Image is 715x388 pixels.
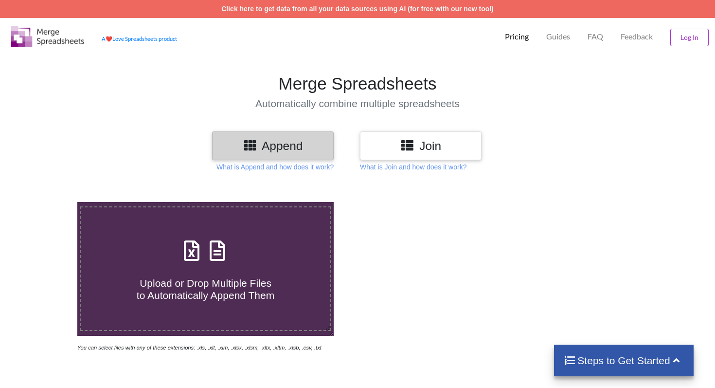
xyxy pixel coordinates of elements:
h3: Append [219,139,326,153]
i: You can select files with any of these extensions: .xls, .xlt, .xlm, .xlsx, .xlsm, .xltx, .xltm, ... [77,345,322,351]
h3: Join [367,139,474,153]
a: Click here to get data from all your data sources using AI (for free with our new tool) [221,5,494,13]
p: What is Join and how does it work? [360,162,466,172]
h4: Steps to Get Started [564,354,684,367]
span: heart [106,36,112,42]
a: AheartLove Spreadsheets product [102,36,177,42]
span: Upload or Drop Multiple Files to Automatically Append Them [137,277,274,301]
p: FAQ [588,32,603,42]
span: Feedback [621,33,653,40]
p: Pricing [505,32,529,42]
img: Logo.png [11,26,84,47]
p: What is Append and how does it work? [216,162,334,172]
button: Log In [670,29,709,46]
p: Guides [546,32,570,42]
